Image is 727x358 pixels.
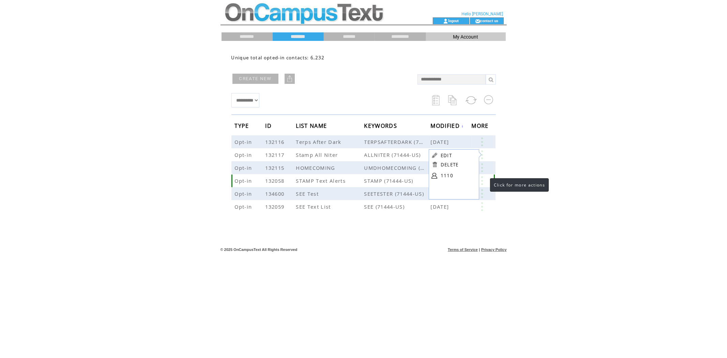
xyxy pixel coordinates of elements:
[235,203,254,210] span: Opt-in
[448,248,478,252] a: Terms of Service
[443,18,448,24] img: account_icon.gif
[266,164,286,171] span: 132115
[453,34,479,40] span: My Account
[235,177,254,184] span: Opt-in
[494,182,545,188] span: Click for more actions
[235,123,251,128] a: TYPE
[235,151,254,158] span: Opt-in
[235,190,254,197] span: Opt-in
[479,248,480,252] span: |
[296,120,329,133] span: LIST NAME
[296,177,348,184] span: STAMP Text Alerts
[221,248,298,252] span: © 2025 OnCampusText All Rights Reserved
[472,120,490,133] span: MORE
[266,203,286,210] span: 132059
[266,120,274,133] span: ID
[266,151,286,158] span: 132117
[266,177,286,184] span: 132058
[480,18,498,23] a: contact us
[296,151,340,158] span: Stamp All Niter
[475,18,480,24] img: contact_us_icon.gif
[441,152,452,159] a: EDIT
[286,75,293,82] img: upload.png
[296,164,337,171] span: HOMECOMING
[364,120,399,133] span: KEYWORDS
[235,138,254,145] span: Opt-in
[266,123,274,128] a: ID
[231,55,325,61] span: Unique total opted-in contacts: 6,232
[296,203,333,210] span: SEE Text List
[431,138,451,145] span: [DATE]
[448,18,459,23] a: logout
[441,162,459,168] a: DELETE
[481,248,507,252] a: Privacy Policy
[296,190,321,197] span: SEE Test
[296,138,343,145] span: Terps After Dark
[235,120,251,133] span: TYPE
[364,177,431,184] span: STAMP (71444-US)
[364,123,399,128] a: KEYWORDS
[431,124,464,128] a: MODIFIED↓
[364,203,431,210] span: SEE (71444-US)
[364,164,431,171] span: UMDHOMECOMING (71444-US)
[364,138,431,145] span: TERPSAFTERDARK (71444-US)
[232,74,278,84] a: CREATE NEW
[235,164,254,171] span: Opt-in
[462,12,503,16] span: Hello [PERSON_NAME]
[296,123,329,128] a: LIST NAME
[364,190,431,197] span: SEETESTER (71444-US)
[266,190,286,197] span: 134600
[431,120,462,133] span: MODIFIED
[364,151,431,158] span: ALLNITER (71444-US)
[266,138,286,145] span: 132116
[441,170,475,181] a: 1110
